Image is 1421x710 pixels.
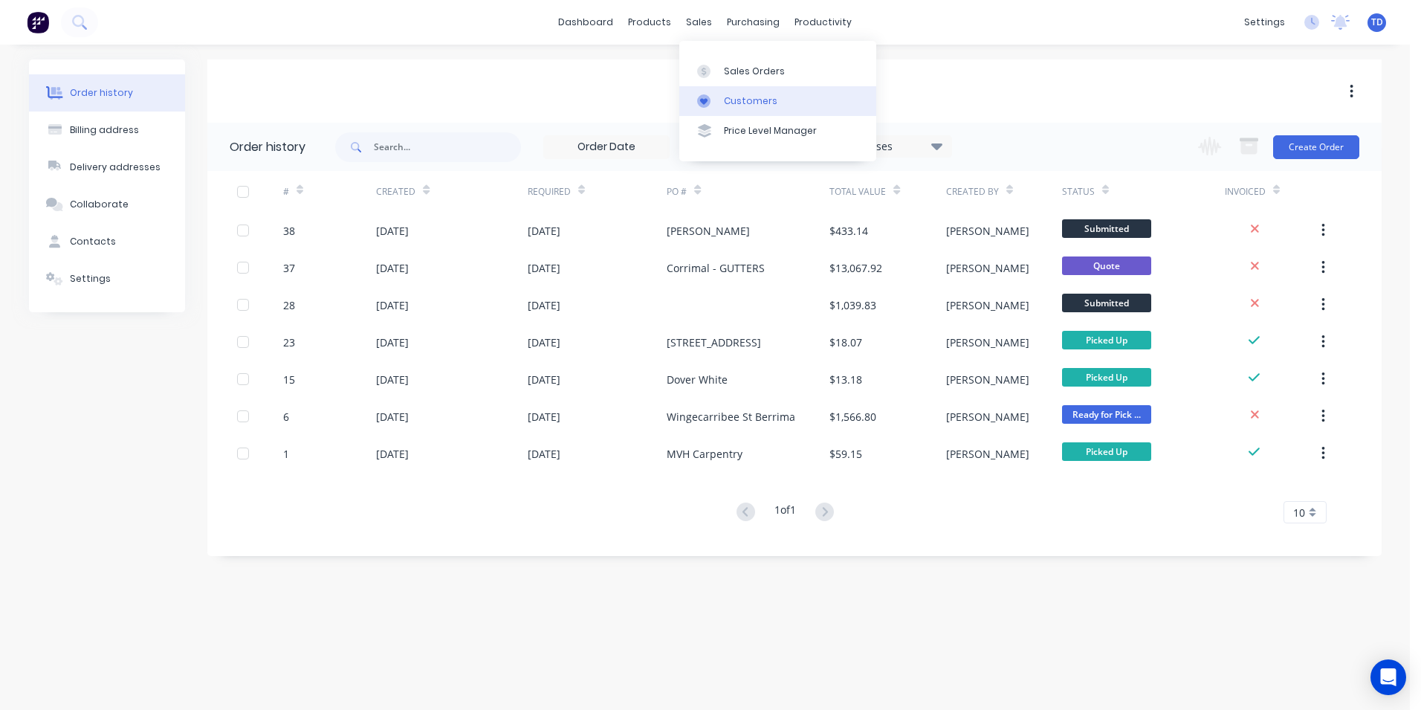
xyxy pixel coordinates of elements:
[283,372,295,387] div: 15
[829,223,868,239] div: $433.14
[70,123,139,137] div: Billing address
[528,335,560,350] div: [DATE]
[946,409,1029,425] div: [PERSON_NAME]
[230,138,305,156] div: Order history
[1062,185,1095,199] div: Status
[283,446,289,462] div: 1
[946,335,1029,350] div: [PERSON_NAME]
[528,223,560,239] div: [DATE]
[946,372,1029,387] div: [PERSON_NAME]
[667,446,742,462] div: MVH Carpentry
[283,297,295,313] div: 28
[724,65,785,78] div: Sales Orders
[1062,171,1225,212] div: Status
[29,260,185,297] button: Settings
[946,185,999,199] div: Created By
[667,335,761,350] div: [STREET_ADDRESS]
[528,372,560,387] div: [DATE]
[679,86,876,116] a: Customers
[70,198,129,211] div: Collaborate
[1062,294,1151,312] span: Submitted
[667,185,687,199] div: PO #
[621,11,679,33] div: products
[528,260,560,276] div: [DATE]
[667,223,750,239] div: [PERSON_NAME]
[774,502,796,523] div: 1 of 1
[374,132,521,162] input: Search...
[679,116,876,146] a: Price Level Manager
[283,409,289,425] div: 6
[946,223,1029,239] div: [PERSON_NAME]
[946,446,1029,462] div: [PERSON_NAME]
[1062,442,1151,461] span: Picked Up
[1237,11,1292,33] div: settings
[376,223,409,239] div: [DATE]
[679,56,876,85] a: Sales Orders
[283,185,289,199] div: #
[551,11,621,33] a: dashboard
[376,297,409,313] div: [DATE]
[829,297,876,313] div: $1,039.83
[1293,505,1305,520] span: 10
[724,124,817,138] div: Price Level Manager
[283,335,295,350] div: 23
[376,260,409,276] div: [DATE]
[667,260,765,276] div: Corrimal - GUTTERS
[946,260,1029,276] div: [PERSON_NAME]
[1225,185,1266,199] div: Invoiced
[29,186,185,223] button: Collaborate
[376,409,409,425] div: [DATE]
[528,409,560,425] div: [DATE]
[1062,368,1151,387] span: Picked Up
[528,171,667,212] div: Required
[27,11,49,33] img: Factory
[376,372,409,387] div: [DATE]
[829,446,862,462] div: $59.15
[544,136,669,158] input: Order Date
[376,185,415,199] div: Created
[283,171,376,212] div: #
[667,372,728,387] div: Dover White
[826,138,951,155] div: 12 Statuses
[29,223,185,260] button: Contacts
[528,446,560,462] div: [DATE]
[667,171,829,212] div: PO #
[829,171,945,212] div: Total Value
[1273,135,1359,159] button: Create Order
[829,372,862,387] div: $13.18
[946,297,1029,313] div: [PERSON_NAME]
[829,409,876,425] div: $1,566.80
[679,11,719,33] div: sales
[283,260,295,276] div: 37
[719,11,787,33] div: purchasing
[376,335,409,350] div: [DATE]
[1062,405,1151,424] span: Ready for Pick ...
[1062,331,1151,349] span: Picked Up
[787,11,859,33] div: productivity
[528,185,571,199] div: Required
[1062,256,1151,275] span: Quote
[29,74,185,112] button: Order history
[829,260,882,276] div: $13,067.92
[70,235,116,248] div: Contacts
[376,446,409,462] div: [DATE]
[1225,171,1318,212] div: Invoiced
[29,149,185,186] button: Delivery addresses
[946,171,1062,212] div: Created By
[70,86,133,100] div: Order history
[1371,16,1383,29] span: TD
[70,272,111,285] div: Settings
[376,171,527,212] div: Created
[724,94,777,108] div: Customers
[1062,219,1151,238] span: Submitted
[70,161,161,174] div: Delivery addresses
[829,185,886,199] div: Total Value
[29,112,185,149] button: Billing address
[1370,659,1406,695] div: Open Intercom Messenger
[667,409,795,425] div: Wingecarribee St Berrima
[283,223,295,239] div: 38
[528,297,560,313] div: [DATE]
[829,335,862,350] div: $18.07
